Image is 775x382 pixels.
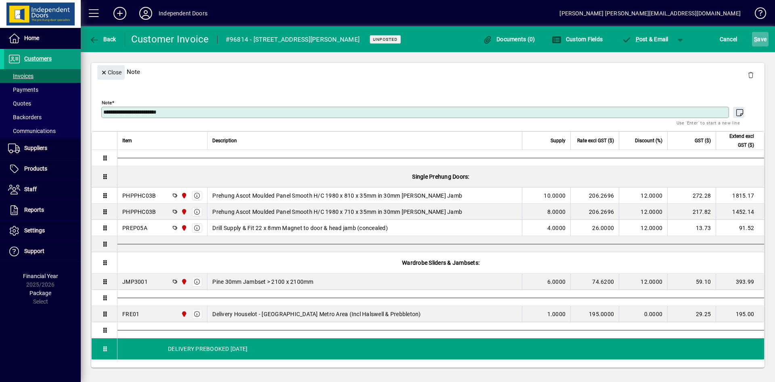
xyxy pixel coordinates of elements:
button: Cancel [718,32,739,46]
span: Christchurch [179,191,188,200]
span: Drill Supply & Fit 22 x 8mm Magnet to door & head jamb (concealed) [212,224,388,232]
button: Close [97,65,125,80]
span: Financial Year [23,273,58,279]
button: Post & Email [618,32,672,46]
span: Quotes [8,100,31,107]
div: PREP05A [122,224,147,232]
div: Customer Invoice [131,33,209,46]
span: 8.0000 [547,208,566,216]
span: Back [89,36,116,42]
button: Delete [741,65,760,84]
app-page-header-button: Close [95,68,127,76]
div: PHPPHC03B [122,208,156,216]
span: Prehung Ascot Moulded Panel Smooth H/C 1980 x 810 x 35mm in 30mm [PERSON_NAME] Jamb [212,192,462,200]
span: Close [101,66,121,79]
span: Suppliers [24,145,47,151]
button: Documents (0) [481,32,537,46]
span: Payments [8,87,38,93]
span: ost & Email [622,36,668,42]
button: Save [752,32,769,46]
a: Backorders [4,110,81,124]
a: Payments [4,83,81,97]
span: Christchurch [179,207,188,216]
button: Add [107,6,133,21]
span: Documents (0) [483,36,535,42]
span: P [636,36,639,42]
app-page-header-button: Delete [741,71,760,78]
span: Customers [24,55,52,62]
span: Invoices [8,73,34,79]
mat-label: Note [102,100,112,106]
app-page-header-button: Back [81,32,125,46]
span: 4.0000 [547,224,566,232]
span: 6.0000 [547,278,566,286]
button: Profile [133,6,159,21]
span: Unposted [373,37,398,42]
span: Discount (%) [635,136,662,145]
span: Christchurch [179,224,188,232]
div: 195.0000 [576,310,614,318]
div: DELIVERY PREBOOKED [DATE] [117,338,764,359]
a: Quotes [4,97,81,110]
span: 10.0000 [544,192,566,200]
div: 74.6200 [576,278,614,286]
span: GST ($) [695,136,711,145]
span: Backorders [8,114,42,120]
div: FRE01 [122,310,139,318]
div: Independent Doors [159,7,207,20]
td: 1815.17 [716,188,764,204]
div: 206.2696 [576,192,614,200]
span: Delivery Houselot - [GEOGRAPHIC_DATA] Metro Area (Incl Halswell & Prebbleton) [212,310,421,318]
a: Home [4,28,81,49]
span: Description [212,136,237,145]
a: Products [4,159,81,179]
div: Wardrobe Sliders & Jambsets: [117,252,764,273]
a: Settings [4,221,81,241]
div: JMP3001 [122,278,148,286]
div: 206.2696 [576,208,614,216]
div: PHPPHC03B [122,192,156,200]
span: Reports [24,207,44,213]
span: Staff [24,186,37,192]
td: 272.28 [667,188,716,204]
span: Package [29,290,51,296]
a: Suppliers [4,138,81,158]
span: Supply [551,136,566,145]
td: 12.0000 [619,188,667,204]
span: Custom Fields [552,36,603,42]
td: 12.0000 [619,220,667,236]
span: Support [24,248,44,254]
span: Settings [24,227,45,234]
a: Reports [4,200,81,220]
a: Knowledge Base [749,2,765,28]
span: 1.0000 [547,310,566,318]
span: Communications [8,128,56,134]
td: 12.0000 [619,204,667,220]
td: 13.73 [667,220,716,236]
td: 12.0000 [619,274,667,290]
td: 59.10 [667,274,716,290]
a: Support [4,241,81,262]
span: Item [122,136,132,145]
td: 217.82 [667,204,716,220]
span: Prehung Ascot Moulded Panel Smooth H/C 1980 x 710 x 35mm in 30mm [PERSON_NAME] Jamb [212,208,462,216]
span: Christchurch [179,310,188,319]
a: Staff [4,179,81,200]
span: Products [24,165,47,172]
span: Cancel [720,33,737,46]
td: 393.99 [716,274,764,290]
td: 91.52 [716,220,764,236]
td: 1452.14 [716,204,764,220]
div: #96814 - [STREET_ADDRESS][PERSON_NAME] [226,33,360,46]
span: Extend excl GST ($) [721,132,754,150]
span: ave [754,33,767,46]
span: Christchurch [179,277,188,286]
mat-hint: Use 'Enter' to start a new line [677,118,740,127]
button: Back [87,32,118,46]
div: 26.0000 [576,224,614,232]
span: Rate excl GST ($) [577,136,614,145]
span: Pine 30mm Jambset > 2100 x 2100mm [212,278,313,286]
td: 195.00 [716,306,764,322]
a: Invoices [4,69,81,83]
button: Custom Fields [550,32,605,46]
